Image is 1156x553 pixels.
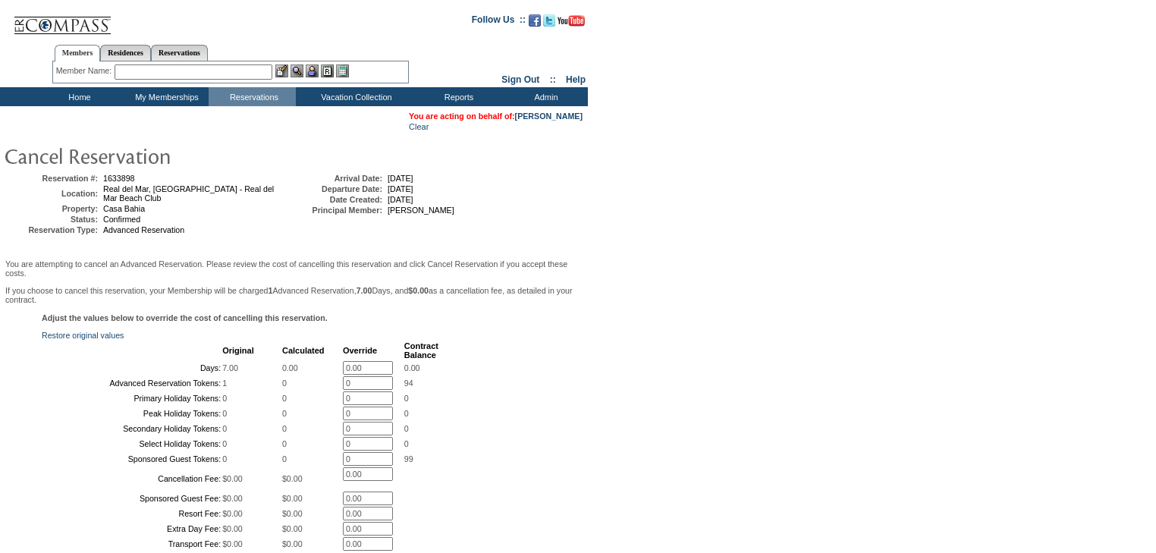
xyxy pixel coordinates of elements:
[282,424,287,433] span: 0
[103,174,135,183] span: 1633898
[529,19,541,28] a: Become our fan on Facebook
[4,140,307,171] img: pgTtlCancelRes.gif
[7,174,98,183] td: Reservation #:
[103,204,145,213] span: Casa Bahia
[282,474,303,483] span: $0.00
[409,112,583,121] span: You are acting on behalf of:
[55,45,101,61] a: Members
[357,286,372,295] b: 7.00
[404,424,409,433] span: 0
[291,64,303,77] img: View
[566,74,586,85] a: Help
[388,174,413,183] span: [DATE]
[100,45,151,61] a: Residences
[103,215,140,224] span: Confirmed
[282,454,287,463] span: 0
[550,74,556,85] span: ::
[336,64,349,77] img: b_calculator.gif
[269,286,273,295] b: 1
[404,409,409,418] span: 0
[43,407,221,420] td: Peak Holiday Tokens:
[43,507,221,520] td: Resort Fee:
[43,361,221,375] td: Days:
[282,509,303,518] span: $0.00
[222,509,243,518] span: $0.00
[291,184,382,193] td: Departure Date:
[388,184,413,193] span: [DATE]
[222,474,243,483] span: $0.00
[282,494,303,503] span: $0.00
[43,437,221,451] td: Select Holiday Tokens:
[7,225,98,234] td: Reservation Type:
[43,376,221,390] td: Advanced Reservation Tokens:
[558,19,585,28] a: Subscribe to our YouTube Channel
[413,87,501,106] td: Reports
[222,424,227,433] span: 0
[222,494,243,503] span: $0.00
[103,184,274,203] span: Real del Mar, [GEOGRAPHIC_DATA] - Real del Mar Beach Club
[501,87,588,106] td: Admin
[529,14,541,27] img: Become our fan on Facebook
[42,331,124,340] a: Restore original values
[343,346,377,355] b: Override
[222,394,227,403] span: 0
[151,45,208,61] a: Reservations
[404,341,438,360] b: Contract Balance
[388,195,413,204] span: [DATE]
[291,195,382,204] td: Date Created:
[321,64,334,77] img: Reservations
[282,524,303,533] span: $0.00
[42,313,328,322] b: Adjust the values below to override the cost of cancelling this reservation.
[222,363,238,372] span: 7.00
[121,87,209,106] td: My Memberships
[409,122,429,131] a: Clear
[5,259,583,278] p: You are attempting to cancel an Advanced Reservation. Please review the cost of cancelling this r...
[34,87,121,106] td: Home
[282,409,287,418] span: 0
[7,215,98,224] td: Status:
[5,286,583,304] p: If you choose to cancel this reservation, your Membership will be charged Advanced Reservation, D...
[7,184,98,203] td: Location:
[515,112,583,121] a: [PERSON_NAME]
[222,539,243,548] span: $0.00
[306,64,319,77] img: Impersonate
[43,391,221,405] td: Primary Holiday Tokens:
[404,454,413,463] span: 99
[209,87,296,106] td: Reservations
[13,4,112,35] img: Compass Home
[291,174,382,183] td: Arrival Date:
[43,422,221,435] td: Secondary Holiday Tokens:
[282,379,287,388] span: 0
[408,286,429,295] b: $0.00
[43,467,221,490] td: Cancellation Fee:
[282,539,303,548] span: $0.00
[275,64,288,77] img: b_edit.gif
[472,13,526,31] td: Follow Us ::
[43,522,221,536] td: Extra Day Fee:
[388,206,454,215] span: [PERSON_NAME]
[404,394,409,403] span: 0
[543,19,555,28] a: Follow us on Twitter
[222,439,227,448] span: 0
[43,492,221,505] td: Sponsored Guest Fee:
[222,524,243,533] span: $0.00
[7,204,98,213] td: Property:
[282,363,298,372] span: 0.00
[43,537,221,551] td: Transport Fee:
[501,74,539,85] a: Sign Out
[404,379,413,388] span: 94
[296,87,413,106] td: Vacation Collection
[43,452,221,466] td: Sponsored Guest Tokens:
[543,14,555,27] img: Follow us on Twitter
[222,454,227,463] span: 0
[56,64,115,77] div: Member Name:
[222,409,227,418] span: 0
[222,379,227,388] span: 1
[291,206,382,215] td: Principal Member:
[558,15,585,27] img: Subscribe to our YouTube Channel
[282,439,287,448] span: 0
[404,439,409,448] span: 0
[404,363,420,372] span: 0.00
[103,225,184,234] span: Advanced Reservation
[282,394,287,403] span: 0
